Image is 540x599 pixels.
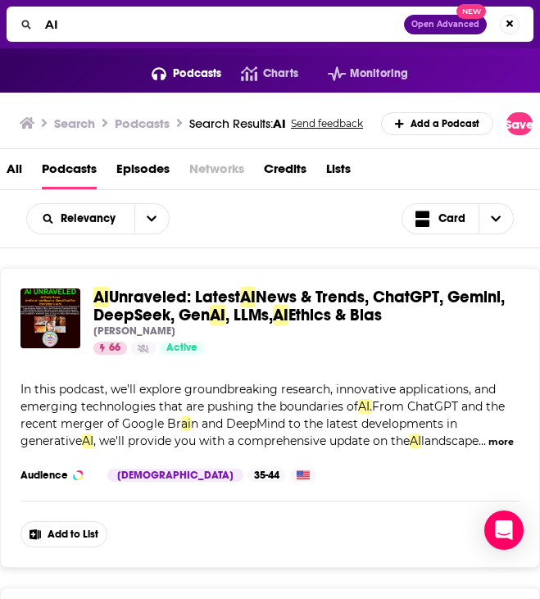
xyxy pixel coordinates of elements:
span: Charts [263,62,298,85]
span: ... [479,433,486,448]
span: Ethics & Bias [288,305,382,325]
span: Open Advanced [411,20,479,29]
button: Send feedback [286,116,368,130]
button: open menu [132,61,222,87]
a: Lists [326,156,351,189]
span: Monitoring [350,62,408,85]
button: open menu [134,204,169,234]
span: , we'll provide you with a comprehensive update on the [93,433,410,448]
div: 35-44 [247,469,286,482]
a: Podcasts [42,156,97,189]
span: Active [166,340,197,356]
a: Active [160,342,204,355]
span: AI [93,287,109,307]
a: Add a Podcast [381,112,493,135]
button: open menu [27,213,134,225]
a: All [7,156,22,189]
a: AIUnraveled: LatestAINews & Trends, ChatGPT, Gemini, DeepSeek, GenAI, LLMs,AIEthics & Bias [93,288,506,324]
h3: Audience [20,469,94,482]
span: AI [410,433,421,448]
button: Open AdvancedNew [404,15,487,34]
span: News & Trends, ChatGPT, Gemini, DeepSeek, Gen [93,287,505,325]
h3: Search [54,116,95,131]
button: more [488,435,514,449]
span: AI. [358,399,372,414]
span: Relevancy [61,213,121,225]
span: Unraveled: Latest [109,287,240,307]
span: Podcasts [173,62,221,85]
span: , LLMs, [225,305,273,325]
div: Search Results: [189,116,286,131]
img: AI Unraveled: Latest AI News & Trends, ChatGPT, Gemini, DeepSeek, Gen AI, LLMs, AI Ethics & Bias [20,288,80,348]
span: 66 [109,340,120,356]
span: Networks [189,156,244,189]
p: [PERSON_NAME] [93,324,175,338]
h3: Podcasts [115,116,170,131]
span: n and DeepMind to the latest developments in generative [20,416,457,448]
span: landscape [421,433,479,448]
a: Credits [264,156,306,189]
button: open menu [308,61,408,87]
span: Card [438,213,465,225]
span: AI [210,305,225,325]
span: In this podcast, we'll explore groundbreaking research, innovative applications, and emerging tec... [20,382,496,414]
span: New [456,4,486,20]
input: Search podcasts, credits, & more... [39,11,404,38]
button: Choose View [402,203,515,234]
span: AI [273,116,286,131]
span: AI [240,287,256,307]
a: 66 [93,342,127,355]
span: ai [181,416,191,431]
div: [DEMOGRAPHIC_DATA] [107,469,243,482]
div: Search podcasts, credits, & more... [7,7,533,42]
span: AI [82,433,93,448]
span: AI [273,305,288,325]
button: Save [506,112,533,135]
a: Charts [221,61,297,87]
a: Search Results:AI [189,116,286,131]
h2: Choose List sort [26,203,170,234]
button: Add to List [20,521,107,547]
a: Episodes [116,156,170,189]
div: Open Intercom Messenger [484,511,524,550]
